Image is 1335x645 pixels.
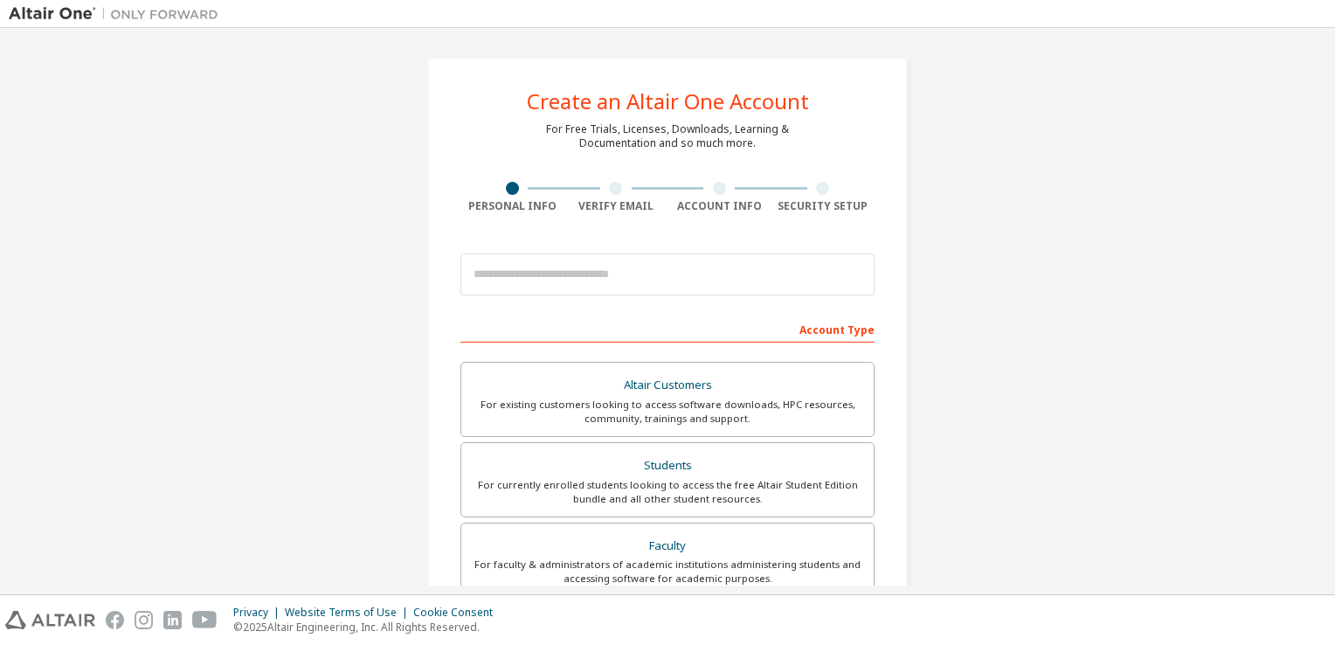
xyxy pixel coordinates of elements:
[564,199,668,213] div: Verify Email
[163,611,182,629] img: linkedin.svg
[233,606,285,620] div: Privacy
[472,398,863,426] div: For existing customers looking to access software downloads, HPC resources, community, trainings ...
[472,478,863,506] div: For currently enrolled students looking to access the free Altair Student Edition bundle and all ...
[771,199,875,213] div: Security Setup
[546,122,789,150] div: For Free Trials, Licenses, Downloads, Learning & Documentation and so much more.
[667,199,771,213] div: Account Info
[233,620,503,635] p: © 2025 Altair Engineering, Inc. All Rights Reserved.
[472,558,863,586] div: For faculty & administrators of academic institutions administering students and accessing softwa...
[472,454,863,478] div: Students
[106,611,124,629] img: facebook.svg
[460,315,875,343] div: Account Type
[527,91,809,112] div: Create an Altair One Account
[285,606,413,620] div: Website Terms of Use
[472,373,863,398] div: Altair Customers
[192,611,218,629] img: youtube.svg
[9,5,227,23] img: Altair One
[472,534,863,558] div: Faculty
[413,606,503,620] div: Cookie Consent
[135,611,153,629] img: instagram.svg
[460,199,564,213] div: Personal Info
[5,611,95,629] img: altair_logo.svg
